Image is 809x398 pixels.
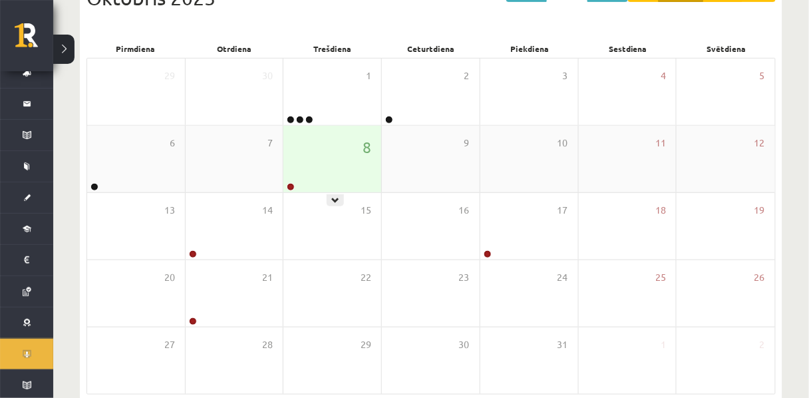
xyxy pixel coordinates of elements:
div: Otrdiena [185,39,283,58]
span: 5 [760,69,765,83]
span: 20 [164,270,175,285]
span: 23 [459,270,470,285]
span: 30 [459,337,470,352]
span: 1 [366,69,371,83]
span: 3 [563,69,568,83]
span: 12 [754,136,765,150]
span: 4 [661,69,666,83]
span: 22 [361,270,371,285]
span: 24 [558,270,568,285]
div: Pirmdiena [86,39,185,58]
div: Sestdiena [579,39,677,58]
div: Trešdiena [283,39,382,58]
span: 31 [558,337,568,352]
span: 13 [164,203,175,218]
span: 28 [262,337,273,352]
span: 29 [164,69,175,83]
span: 15 [361,203,371,218]
div: Piekdiena [480,39,579,58]
span: 17 [558,203,568,218]
div: Ceturtdiena [382,39,480,58]
div: Svētdiena [677,39,776,58]
span: 14 [262,203,273,218]
span: 30 [262,69,273,83]
span: 1 [661,337,666,352]
span: 10 [558,136,568,150]
span: 21 [262,270,273,285]
span: 16 [459,203,470,218]
span: 19 [754,203,765,218]
span: 7 [267,136,273,150]
span: 8 [363,136,371,158]
span: 18 [655,203,666,218]
a: Rīgas 1. Tālmācības vidusskola [15,23,53,57]
span: 2 [760,337,765,352]
span: 29 [361,337,371,352]
span: 11 [655,136,666,150]
span: 6 [170,136,175,150]
span: 26 [754,270,765,285]
span: 9 [464,136,470,150]
span: 25 [655,270,666,285]
span: 27 [164,337,175,352]
span: 2 [464,69,470,83]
